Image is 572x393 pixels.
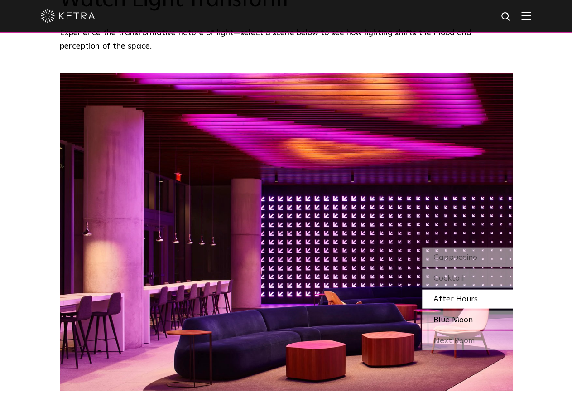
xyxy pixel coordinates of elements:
p: Experience the transformative nature of light—select a scene below to see how lighting shifts the... [60,27,508,53]
div: Next Room [422,331,513,350]
span: After Hours [433,295,478,303]
img: ketra-logo-2019-white [41,9,95,23]
span: Blue Moon [433,315,473,324]
span: Cappuccino [433,253,477,261]
span: Cocktail [433,274,464,282]
img: Hamburger%20Nav.svg [521,11,531,20]
img: search icon [500,11,512,23]
img: SS_SXSW_Desktop_Pink [60,73,513,390]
